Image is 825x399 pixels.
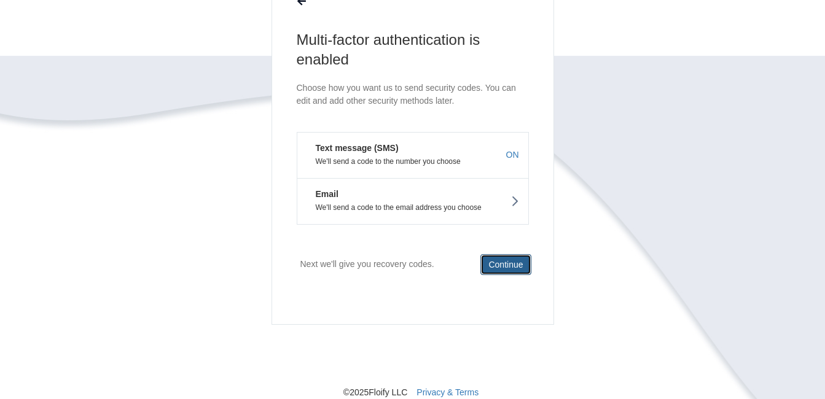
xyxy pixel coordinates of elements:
[506,149,519,161] span: ON
[307,157,519,166] p: We'll send a code to the number you choose
[480,254,531,275] button: Continue
[416,387,479,397] a: Privacy & Terms
[297,30,529,69] h1: Multi-factor authentication is enabled
[297,178,529,225] button: EmailWe'll send a code to the email address you choose
[297,132,529,178] button: Text message (SMS)We'll send a code to the number you chooseON
[307,142,399,154] em: Text message (SMS)
[63,325,763,398] nav: © 2025 Floify LLC
[307,188,338,200] em: Email
[297,82,529,107] p: Choose how you want us to send security codes. You can edit and add other security methods later.
[300,254,434,274] p: Next we'll give you recovery codes.
[307,203,519,212] p: We'll send a code to the email address you choose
